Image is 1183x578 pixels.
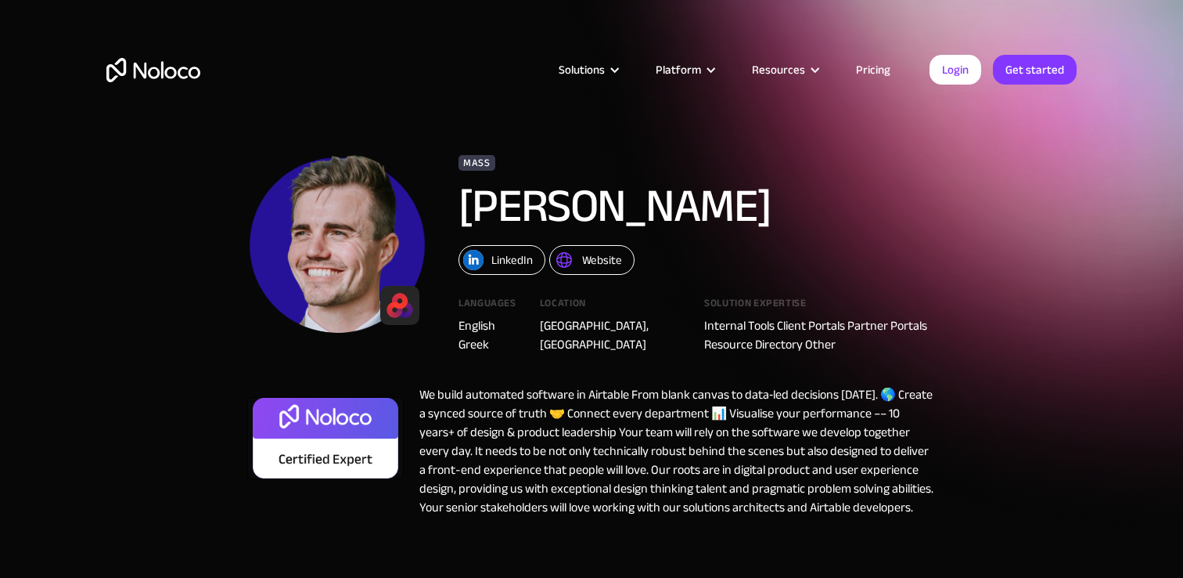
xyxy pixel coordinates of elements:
a: Pricing [836,60,910,80]
a: LinkedIn [458,245,545,275]
div: LinkedIn [491,250,533,270]
a: Get started [993,55,1077,85]
div: Mass [458,155,495,171]
div: We build automated software in Airtable From blank canvas to data‑led decisions [DATE]. 🌎 Create ... [404,385,936,517]
a: home [106,58,200,82]
div: Languages [458,298,516,316]
div: Internal Tools Client Portals Partner Portals Resource Directory Other [704,316,936,354]
div: Solution expertise [704,298,936,316]
a: Login [929,55,981,85]
div: Website [582,250,622,270]
div: Resources [752,60,805,80]
div: English Greek [458,316,516,354]
div: Location [540,298,681,316]
div: Solutions [539,60,636,80]
div: Solutions [559,60,605,80]
div: [GEOGRAPHIC_DATA], [GEOGRAPHIC_DATA] [540,316,681,354]
h1: [PERSON_NAME] [458,182,889,229]
a: Website [549,245,635,275]
div: Resources [732,60,836,80]
div: Platform [636,60,732,80]
div: Platform [656,60,701,80]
